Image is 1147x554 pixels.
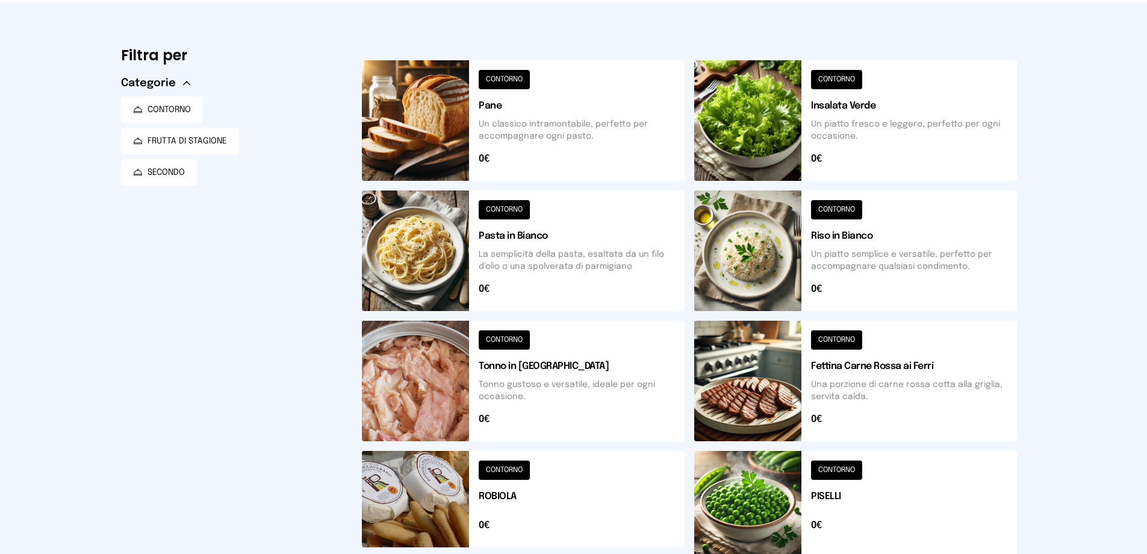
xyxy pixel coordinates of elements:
button: FRUTTA DI STAGIONE [121,128,239,154]
button: CONTORNO [121,96,203,123]
span: SECONDO [148,166,185,178]
span: Categorie [121,75,176,92]
span: CONTORNO [148,104,191,116]
button: Categorie [121,75,190,92]
button: SECONDO [121,159,197,186]
h6: Filtra per [121,46,343,65]
span: FRUTTA DI STAGIONE [148,135,227,147]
